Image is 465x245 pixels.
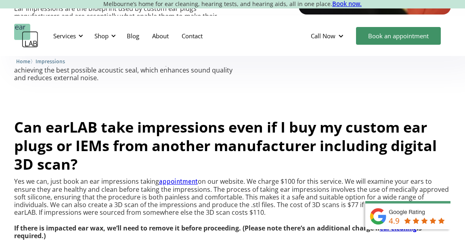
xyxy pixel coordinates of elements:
div: Shop [94,32,109,40]
div: Services [53,32,76,40]
strong: If there is impacted ear wax, we’ll need to remove it before proceeding. (Please note there’s an ... [14,224,380,233]
strong: is required.) [14,224,422,240]
a: Book an appointment [356,27,441,45]
div: Call Now [304,24,352,48]
a: Contact [175,24,209,48]
div: Services [48,24,86,48]
a: Blog [120,24,146,48]
a: About [146,24,175,48]
h2: Can earLAB take impressions even if I buy my custom ear plugs or IEMs from another manufacturer i... [14,118,451,174]
span: Impressions [36,58,65,64]
a: home [14,24,38,48]
a: appointment [159,178,198,185]
a: Home [16,57,30,65]
div: Call Now [311,32,335,40]
div: Shop [90,24,118,48]
li: 〉 [16,57,36,66]
span: Home [16,58,30,64]
a: Impressions [36,57,65,65]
